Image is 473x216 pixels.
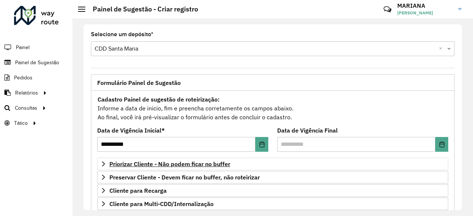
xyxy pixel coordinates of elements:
[85,5,198,13] h2: Painel de Sugestão - Criar registro
[435,137,448,152] button: Choose Date
[15,89,38,97] span: Relatórios
[97,171,448,184] a: Preservar Cliente - Devem ficar no buffer, não roteirizar
[97,158,448,170] a: Priorizar Cliente - Não podem ficar no buffer
[397,10,453,16] span: [PERSON_NAME]
[397,2,453,9] h3: MARIANA
[439,44,445,53] span: Clear all
[14,74,33,82] span: Pedidos
[380,1,395,17] a: Contato Rápido
[109,174,260,180] span: Preservar Cliente - Devem ficar no buffer, não roteirizar
[109,161,230,167] span: Priorizar Cliente - Não podem ficar no buffer
[98,96,220,103] strong: Cadastro Painel de sugestão de roteirização:
[97,198,448,210] a: Cliente para Multi-CDD/Internalização
[16,44,30,51] span: Painel
[97,95,448,122] div: Informe a data de inicio, fim e preencha corretamente os campos abaixo. Ao final, você irá pré-vi...
[91,30,153,39] label: Selecione um depósito
[14,119,28,127] span: Tático
[255,137,268,152] button: Choose Date
[109,201,214,207] span: Cliente para Multi-CDD/Internalização
[15,59,59,66] span: Painel de Sugestão
[15,104,37,112] span: Consultas
[97,184,448,197] a: Cliente para Recarga
[97,126,165,135] label: Data de Vigência Inicial
[97,80,181,86] span: Formulário Painel de Sugestão
[277,126,338,135] label: Data de Vigência Final
[109,188,167,193] span: Cliente para Recarga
